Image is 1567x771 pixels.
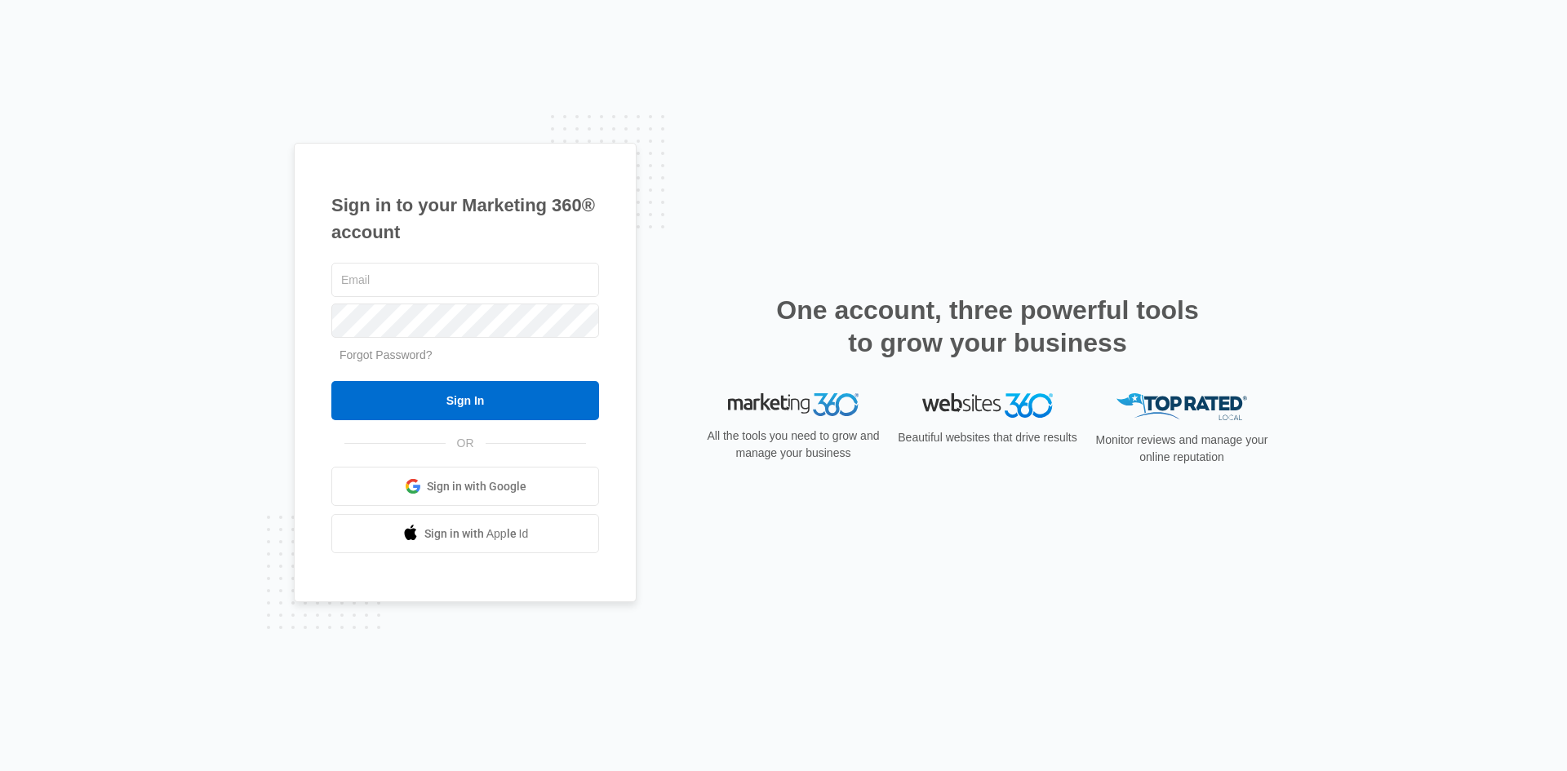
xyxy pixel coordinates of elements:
[331,514,599,553] a: Sign in with Apple Id
[702,428,885,462] p: All the tools you need to grow and manage your business
[446,435,486,452] span: OR
[1116,393,1247,420] img: Top Rated Local
[331,263,599,297] input: Email
[922,393,1053,417] img: Websites 360
[340,348,433,361] a: Forgot Password?
[331,381,599,420] input: Sign In
[331,192,599,246] h1: Sign in to your Marketing 360® account
[1090,432,1273,466] p: Monitor reviews and manage your online reputation
[331,467,599,506] a: Sign in with Google
[728,393,859,416] img: Marketing 360
[424,525,529,543] span: Sign in with Apple Id
[896,429,1079,446] p: Beautiful websites that drive results
[771,294,1204,359] h2: One account, three powerful tools to grow your business
[427,478,526,495] span: Sign in with Google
